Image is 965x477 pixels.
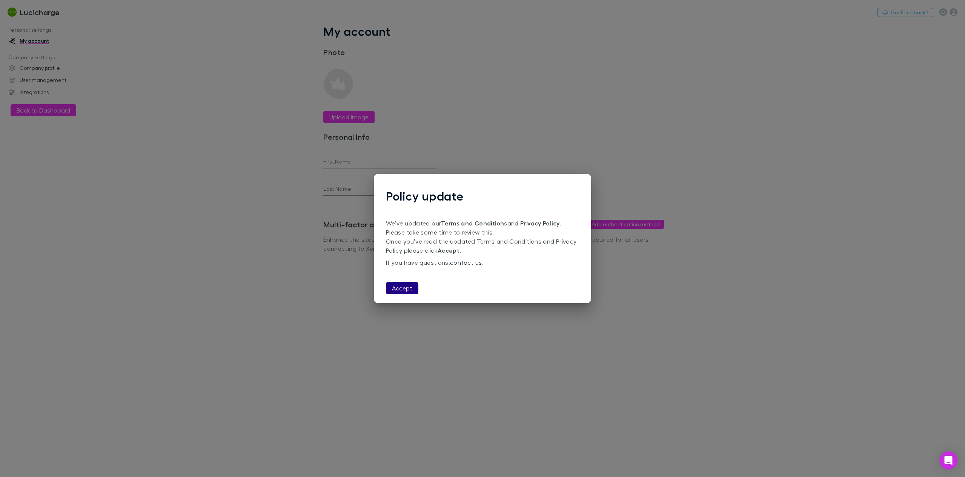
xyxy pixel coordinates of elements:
[386,258,579,267] p: If you have questions, .
[450,259,482,266] a: contact us
[386,219,579,237] p: We’ve updated our and . Please take some time to review this.
[441,219,507,227] a: Terms and Conditions
[939,451,957,469] div: Open Intercom Messenger
[386,282,418,294] button: Accept
[386,189,579,203] h1: Policy update
[520,219,559,227] a: Privacy Policy
[438,247,459,254] strong: Accept
[386,237,579,255] p: Once you’ve read the updated Terms and Conditions and Privacy Policy please click .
